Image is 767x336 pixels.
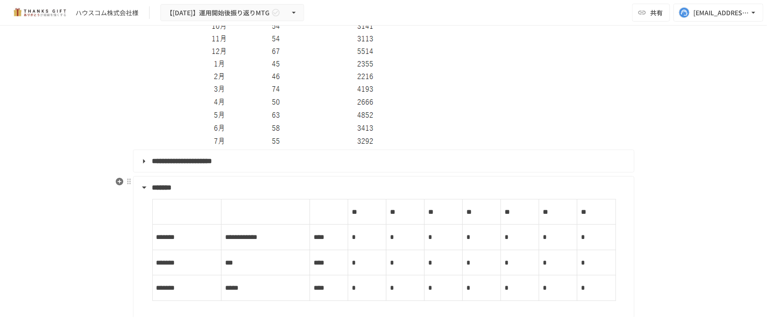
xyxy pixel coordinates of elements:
div: ハウスコム株式会社様 [75,8,138,18]
img: mMP1OxWUAhQbsRWCurg7vIHe5HqDpP7qZo7fRoNLXQh [11,5,68,20]
button: 【[DATE]】運用開始後振り返りMTG [160,4,304,22]
span: 共有 [650,8,663,18]
div: [EMAIL_ADDRESS][DOMAIN_NAME] [693,7,749,18]
button: [EMAIL_ADDRESS][DOMAIN_NAME] [674,4,763,22]
span: 【[DATE]】運用開始後振り返りMTG [166,7,270,18]
button: 共有 [632,4,670,22]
